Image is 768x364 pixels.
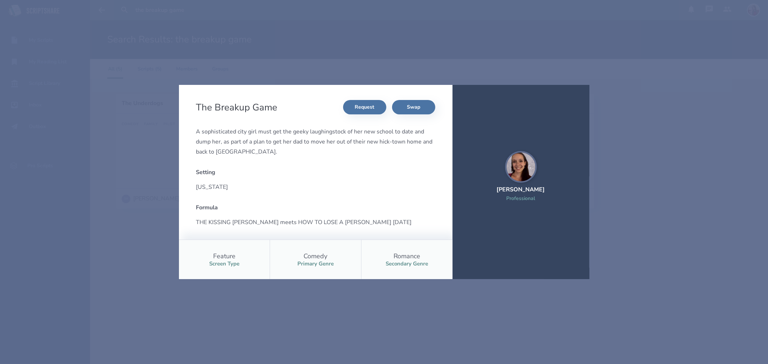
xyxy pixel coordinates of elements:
div: MPAA Rating [196,239,310,247]
div: Comedy [304,252,328,260]
div: Romance [394,252,421,260]
a: [PERSON_NAME]Professional [497,151,545,210]
div: Estimated Length [322,239,435,247]
div: Secondary Genre [386,260,428,267]
h2: The Breakup Game [196,101,280,114]
div: Screen Type [209,260,239,267]
img: user_1644698712-crop.jpg [505,151,537,183]
button: Swap [392,100,435,114]
div: Setting [196,168,435,176]
div: Feature [213,252,235,260]
div: Professional [497,195,545,202]
div: THE KISSING [PERSON_NAME] meets HOW TO LOSE A [PERSON_NAME] [DATE] [196,217,435,227]
div: Primary Genre [297,260,334,267]
div: A sophisticated city girl must get the geeky laughingstock of her new school to date and dump her... [196,127,435,157]
div: Formula [196,204,435,211]
div: [PERSON_NAME] [497,186,545,194]
button: Request [343,100,386,114]
div: [US_STATE] [196,182,435,192]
